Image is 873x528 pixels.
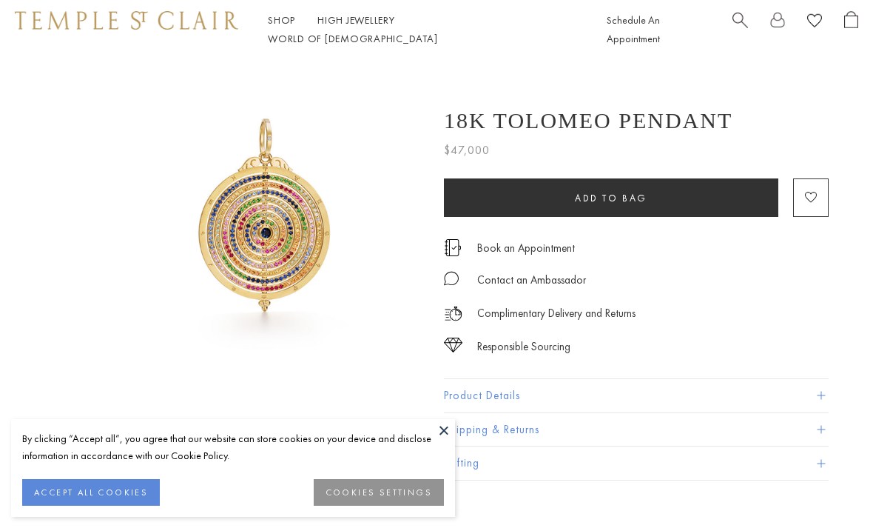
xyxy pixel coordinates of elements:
span: Add to bag [575,192,647,204]
h1: 18K Tolomeo Pendant [444,108,732,133]
button: COOKIES SETTINGS [314,479,444,506]
a: World of [DEMOGRAPHIC_DATA]World of [DEMOGRAPHIC_DATA] [268,32,437,45]
a: View Wishlist [807,11,822,34]
iframe: Gorgias live chat messenger [799,458,858,513]
p: Complimentary Delivery and Returns [477,304,636,323]
a: High JewelleryHigh Jewellery [317,13,395,27]
img: icon_delivery.svg [444,304,462,323]
img: Temple St. Clair [15,11,238,29]
div: By clicking “Accept all”, you agree that our website can store cookies on your device and disclos... [22,430,444,464]
button: Gifting [444,447,829,480]
img: icon_appointment.svg [444,239,462,256]
button: Add to bag [444,178,778,217]
a: Book an Appointment [477,240,575,256]
button: Shipping & Returns [444,413,829,447]
a: Schedule An Appointment [607,13,660,45]
a: Open Shopping Bag [844,11,858,48]
div: Responsible Sourcing [477,338,570,356]
div: Contact an Ambassador [477,271,586,290]
img: MessageIcon-01_2.svg [444,271,459,286]
img: icon_sourcing.svg [444,338,462,352]
a: Search [732,11,748,48]
button: Product Details [444,379,829,412]
nav: Main navigation [268,11,573,48]
span: $47,000 [444,141,490,160]
button: ACCEPT ALL COOKIES [22,479,160,506]
img: 18K Tolomeo Pendant [96,59,422,385]
a: ShopShop [268,13,295,27]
